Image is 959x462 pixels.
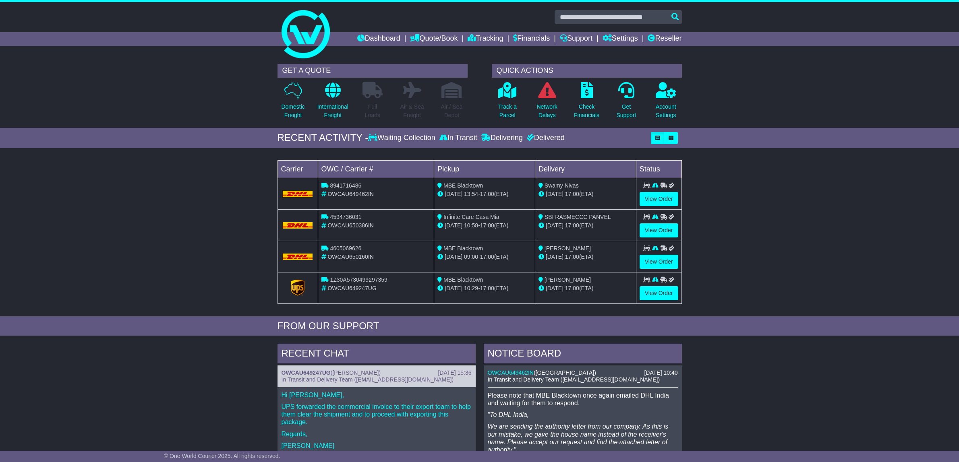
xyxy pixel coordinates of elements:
[480,285,494,291] span: 17:00
[488,376,660,383] span: In Transit and Delivery Team ([EMAIL_ADDRESS][DOMAIN_NAME])
[327,254,373,260] span: OWCAU650160IN
[443,182,483,189] span: MBE Blacktown
[164,453,280,459] span: © One World Courier 2025. All rights reserved.
[498,82,517,124] a: Track aParcel
[327,222,373,229] span: OWCAU650386IN
[437,253,532,261] div: - (ETA)
[565,222,579,229] span: 17:00
[545,182,579,189] span: Swamy Nivas
[317,103,348,120] p: International Freight
[640,255,678,269] a: View Order
[480,254,494,260] span: 17:00
[525,134,565,142] div: Delivered
[282,403,472,426] p: UPS forwarded the commercial invoice to their export team to help them clear the shipment and to ...
[545,276,591,283] span: [PERSON_NAME]
[445,254,462,260] span: [DATE]
[443,214,499,220] span: Infinite Care Casa Mia
[539,190,633,198] div: (ETA)
[560,32,592,46] a: Support
[443,276,483,283] span: MBE Blacktown
[616,82,636,124] a: GetSupport
[283,222,313,229] img: DHL.png
[278,160,318,178] td: Carrier
[480,222,494,229] span: 17:00
[437,221,532,230] div: - (ETA)
[488,369,534,376] a: OWCAU649462IN
[445,191,462,197] span: [DATE]
[464,285,478,291] span: 10:29
[484,344,682,365] div: NOTICE BOARD
[565,254,579,260] span: 17:00
[291,280,304,296] img: GetCarrierServiceLogo
[282,376,454,383] span: In Transit and Delivery Team ([EMAIL_ADDRESS][DOMAIN_NAME])
[488,423,669,453] em: We are sending the authority letter from our company. As this is our mistake, we gave the house n...
[327,285,376,291] span: OWCAU649247UG
[438,369,471,376] div: [DATE] 15:36
[281,103,304,120] p: Domestic Freight
[656,103,676,120] p: Account Settings
[282,430,472,438] p: Regards,
[464,254,478,260] span: 09:00
[464,191,478,197] span: 13:54
[468,32,503,46] a: Tracking
[332,369,379,376] span: [PERSON_NAME]
[545,245,591,252] span: [PERSON_NAME]
[278,132,369,144] div: RECENT ACTIVITY -
[443,245,483,252] span: MBE Blacktown
[603,32,638,46] a: Settings
[488,369,678,376] div: ( )
[644,369,677,376] div: [DATE] 10:40
[327,191,373,197] span: OWCAU649462IN
[513,32,550,46] a: Financials
[437,284,532,293] div: - (ETA)
[640,192,678,206] a: View Order
[441,103,463,120] p: Air / Sea Depot
[536,103,557,120] p: Network Delays
[278,320,682,332] div: FROM OUR SUPPORT
[535,160,636,178] td: Delivery
[282,442,472,450] p: [PERSON_NAME]
[330,276,387,283] span: 1Z30A5730499297359
[437,190,532,198] div: - (ETA)
[565,285,579,291] span: 17:00
[539,284,633,293] div: (ETA)
[282,369,331,376] a: OWCAU649247UG
[480,191,494,197] span: 17:00
[539,221,633,230] div: (ETA)
[357,32,400,46] a: Dashboard
[640,223,678,237] a: View Order
[492,64,682,78] div: QUICK ACTIONS
[278,344,476,365] div: RECENT CHAT
[281,82,305,124] a: DomesticFreight
[437,134,479,142] div: In Transit
[536,82,557,124] a: NetworkDelays
[330,182,361,189] span: 8941716486
[565,191,579,197] span: 17:00
[636,160,681,178] td: Status
[330,245,361,252] span: 4605069626
[574,103,599,120] p: Check Financials
[655,82,677,124] a: AccountSettings
[546,191,563,197] span: [DATE]
[317,82,349,124] a: InternationalFreight
[368,134,437,142] div: Waiting Collection
[283,191,313,197] img: DHL.png
[282,369,472,376] div: ( )
[464,222,478,229] span: 10:58
[410,32,458,46] a: Quote/Book
[546,222,563,229] span: [DATE]
[536,369,594,376] span: [GEOGRAPHIC_DATA]
[640,286,678,300] a: View Order
[445,285,462,291] span: [DATE]
[539,253,633,261] div: (ETA)
[330,214,361,220] span: 4594736031
[616,103,636,120] p: Get Support
[648,32,681,46] a: Reseller
[318,160,434,178] td: OWC / Carrier #
[574,82,600,124] a: CheckFinancials
[445,222,462,229] span: [DATE]
[545,214,611,220] span: SBI RASMECCC PANVEL
[282,391,472,399] p: Hi [PERSON_NAME],
[498,103,517,120] p: Track a Parcel
[546,285,563,291] span: [DATE]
